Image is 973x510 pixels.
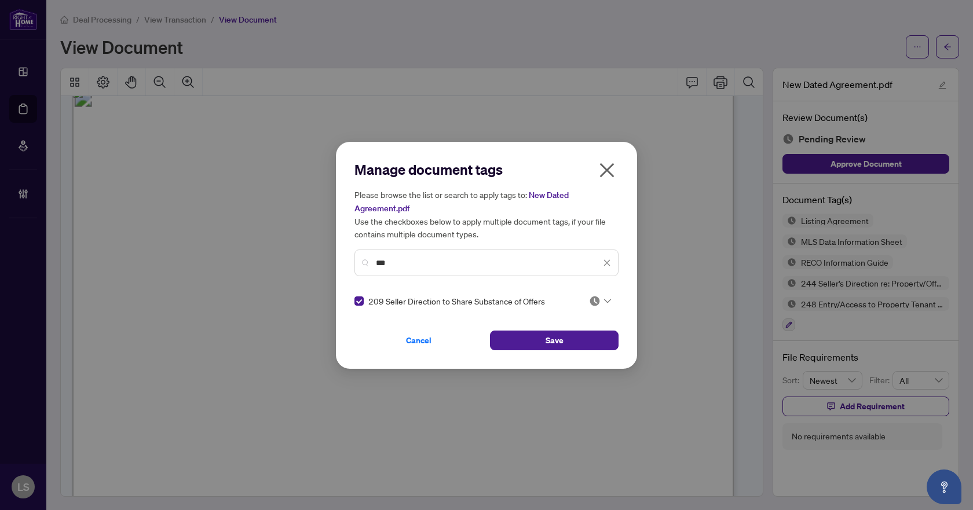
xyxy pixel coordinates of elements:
span: close [598,161,616,179]
button: Save [490,331,619,350]
span: Pending Review [589,295,611,307]
span: 209 Seller Direction to Share Substance of Offers [368,295,545,307]
button: Open asap [927,469,961,504]
span: Cancel [406,331,431,350]
h5: Please browse the list or search to apply tags to: Use the checkboxes below to apply multiple doc... [354,188,619,240]
span: close [603,259,611,267]
span: Save [546,331,564,350]
button: Cancel [354,331,483,350]
h2: Manage document tags [354,160,619,179]
img: status [589,295,601,307]
span: New Dated Agreement.pdf [354,190,569,214]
